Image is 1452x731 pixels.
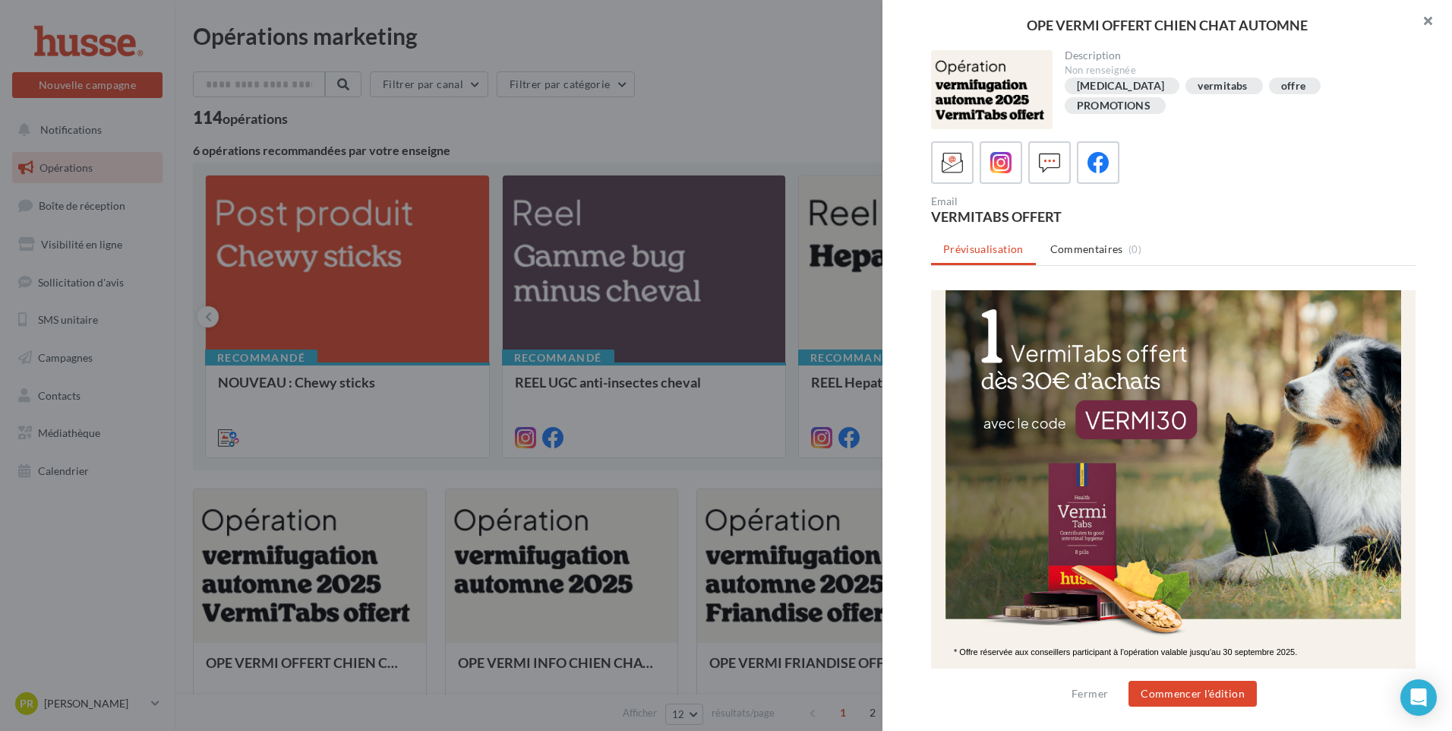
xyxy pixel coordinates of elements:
[1065,64,1404,78] div: Non renseignée
[1077,81,1165,92] div: [MEDICAL_DATA]
[1065,50,1404,61] div: Description
[1198,81,1247,92] div: vermitabs
[1128,681,1257,707] button: Commencer l'édition
[1128,243,1141,255] span: (0)
[907,18,1428,32] div: OPE VERMI OFFERT CHIEN CHAT AUTOMNE
[1065,685,1114,703] button: Fermer
[1400,679,1437,716] div: Open Intercom Messenger
[931,196,1167,207] div: Email
[23,357,366,366] span: * Offre réservée aux conseillers participant à l'opération valable jusqu'au 30 septembre 2025.
[1050,242,1123,257] span: Commentaires
[931,210,1167,223] div: VERMITABS OFFERT
[1077,100,1151,112] div: PROMOTIONS
[1281,81,1306,92] div: offre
